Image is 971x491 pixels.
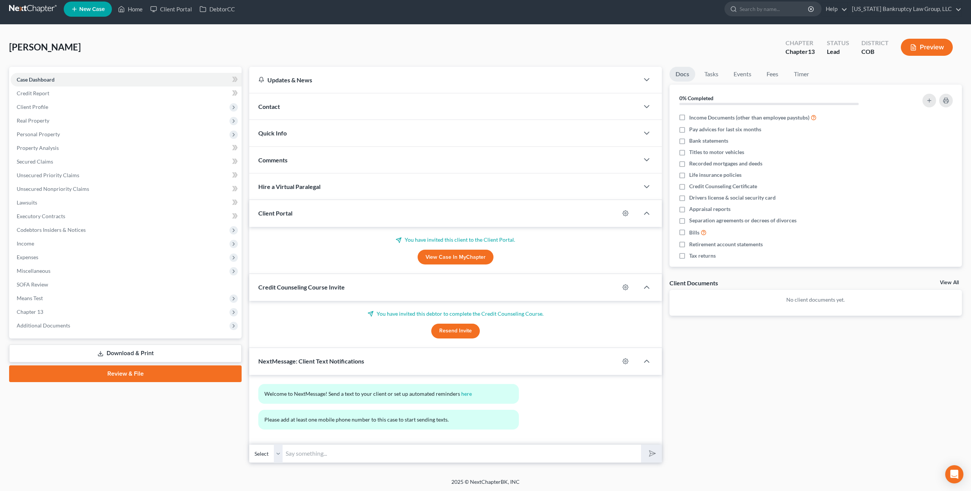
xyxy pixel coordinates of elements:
div: Status [827,39,849,47]
span: Bank statements [689,137,728,145]
a: View Case in MyChapter [418,250,493,265]
p: You have invited this client to the Client Portal. [258,236,653,244]
a: Credit Report [11,87,242,100]
span: Expenses [17,254,38,260]
a: Executory Contracts [11,209,242,223]
strong: 0% Completed [679,95,713,101]
span: Credit Report [17,90,49,96]
span: Please add at least one mobile phone number to this case to start sending texts. [264,416,449,423]
a: SOFA Review [11,278,242,291]
span: Pay advices for last six months [689,126,761,133]
span: Unsecured Nonpriority Claims [17,186,89,192]
span: Client Portal [258,209,292,217]
span: Hire a Virtual Paralegal [258,183,321,190]
span: Comments [258,156,288,164]
a: Case Dashboard [11,73,242,87]
span: Income Documents (other than employee paystubs) [689,114,809,121]
a: Help [822,2,847,16]
span: Quick Info [258,129,287,137]
a: Home [114,2,146,16]
span: Credit Counseling Certificate [689,183,757,190]
a: Client Portal [146,2,196,16]
span: Recorded mortgages and deeds [689,160,762,167]
div: COB [861,47,889,56]
span: Miscellaneous [17,268,50,274]
a: Fees [760,67,785,82]
span: Appraisal reports [689,205,731,213]
span: Separation agreements or decrees of divorces [689,217,797,224]
span: Property Analysis [17,145,59,151]
a: here [461,390,472,397]
a: Unsecured Nonpriority Claims [11,182,242,196]
span: Titles to motor vehicles [689,148,744,156]
span: Personal Property [17,131,60,137]
p: No client documents yet. [676,296,956,304]
span: [PERSON_NAME] [9,41,81,52]
span: Executory Contracts [17,213,65,219]
span: Bills [689,229,699,236]
a: Secured Claims [11,155,242,168]
span: Unsecured Priority Claims [17,172,79,178]
a: Lawsuits [11,196,242,209]
div: Client Documents [669,279,718,287]
p: You have invited this debtor to complete the Credit Counseling Course. [258,310,653,318]
a: Unsecured Priority Claims [11,168,242,182]
a: Timer [788,67,815,82]
a: DebtorCC [196,2,239,16]
span: Chapter 13 [17,308,43,315]
span: NextMessage: Client Text Notifications [258,357,364,365]
div: Lead [827,47,849,56]
span: Lawsuits [17,199,37,206]
div: District [861,39,889,47]
a: Events [727,67,757,82]
span: Life insurance policies [689,171,742,179]
div: Chapter [786,47,815,56]
input: Search by name... [740,2,809,16]
a: Download & Print [9,345,242,362]
a: Property Analysis [11,141,242,155]
span: New Case [79,6,105,12]
span: Contact [258,103,280,110]
div: Open Intercom Messenger [945,465,963,483]
a: Tasks [698,67,724,82]
span: Additional Documents [17,322,70,329]
input: Say something... [283,444,641,463]
span: Case Dashboard [17,76,55,83]
div: Chapter [786,39,815,47]
span: Welcome to NextMessage! Send a text to your client or set up automated reminders [264,390,460,397]
a: View All [940,280,959,285]
span: Credit Counseling Course Invite [258,283,345,291]
a: Review & File [9,365,242,382]
span: Retirement account statements [689,241,763,248]
span: SOFA Review [17,281,48,288]
span: Codebtors Insiders & Notices [17,227,86,233]
span: Real Property [17,117,49,124]
span: Client Profile [17,104,48,110]
span: Secured Claims [17,158,53,165]
span: Income [17,240,34,247]
div: Updates & News [258,76,630,84]
button: Resend Invite [431,324,480,339]
span: 13 [808,48,815,55]
span: Tax returns [689,252,716,260]
a: [US_STATE] Bankruptcy Law Group, LLC [848,2,962,16]
span: Means Test [17,295,43,301]
a: Docs [669,67,695,82]
span: Drivers license & social security card [689,194,776,201]
button: Preview [901,39,953,56]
